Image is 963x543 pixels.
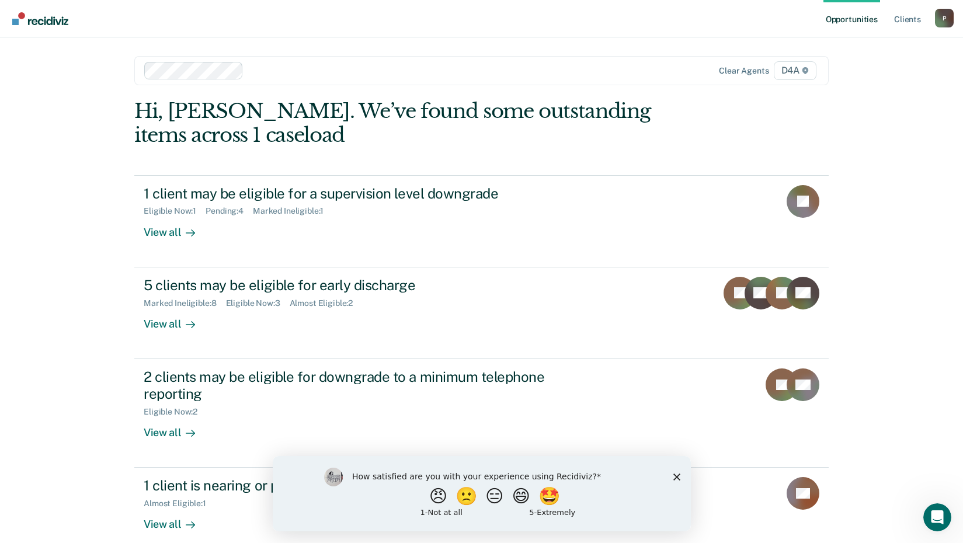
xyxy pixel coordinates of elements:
[12,12,68,25] img: Recidiviz
[144,206,206,216] div: Eligible Now : 1
[144,185,554,202] div: 1 client may be eligible for a supervision level downgrade
[719,66,769,76] div: Clear agents
[144,298,225,308] div: Marked Ineligible : 8
[935,9,954,27] div: P
[774,61,816,80] span: D4A
[144,216,209,239] div: View all
[290,298,363,308] div: Almost Eligible : 2
[144,499,215,509] div: Almost Eligible : 1
[144,509,209,531] div: View all
[923,503,951,531] iframe: Intercom live chat
[134,359,829,468] a: 2 clients may be eligible for downgrade to a minimum telephone reportingEligible Now:2View all
[134,267,829,359] a: 5 clients may be eligible for early dischargeMarked Ineligible:8Eligible Now:3Almost Eligible:2Vi...
[273,456,691,531] iframe: Survey by Kim from Recidiviz
[144,407,207,417] div: Eligible Now : 2
[144,277,554,294] div: 5 clients may be eligible for early discharge
[134,175,829,267] a: 1 client may be eligible for a supervision level downgradeEligible Now:1Pending:4Marked Ineligibl...
[206,206,253,216] div: Pending : 4
[144,416,209,439] div: View all
[226,298,290,308] div: Eligible Now : 3
[144,368,554,402] div: 2 clients may be eligible for downgrade to a minimum telephone reporting
[253,206,333,216] div: Marked Ineligible : 1
[144,308,209,330] div: View all
[935,9,954,27] button: Profile dropdown button
[144,477,554,494] div: 1 client is nearing or past their full-term release date
[134,99,690,147] div: Hi, [PERSON_NAME]. We’ve found some outstanding items across 1 caseload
